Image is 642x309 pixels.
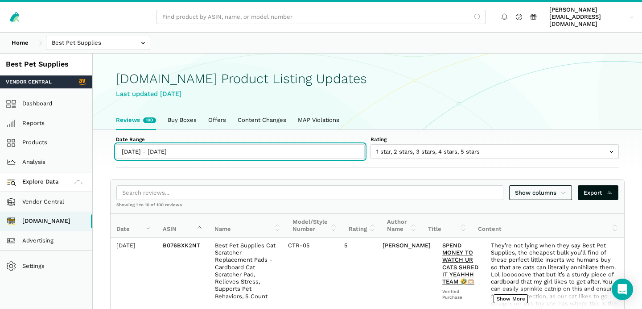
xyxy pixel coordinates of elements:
span: New reviews in the last week [143,117,156,123]
a: Export [578,185,618,200]
th: Author Name: activate to sort column ascending [381,214,422,238]
label: Rating [370,136,619,143]
button: Show More [494,294,528,303]
span: Explore Data [9,177,59,188]
input: Search reviews... [116,185,503,200]
a: MAP Violations [292,111,345,129]
span: Verified Purchase [442,288,479,300]
input: Best Pet Supplies [46,36,150,50]
a: B076BXK2NT [163,242,200,249]
span: Export [584,188,613,197]
a: Show columns [509,185,572,200]
a: Buy Boxes [162,111,202,129]
span: Vendor Central [6,78,52,85]
th: Title: activate to sort column ascending [422,214,472,238]
span: Show columns [515,188,567,197]
a: [PERSON_NAME] [383,242,431,249]
div: Best Pet Supplies [6,59,86,70]
a: SPEND MONEY TO WATCH UR CATS SHRED IT YEAHHH TEAM 🤣🫶🏼 [442,242,478,285]
a: Reviews100 [110,111,162,129]
div: They’re not lying when they say Best Pet Supplies, the cheapest bulk you’ll find of these perfect... [491,242,618,309]
div: Showing 1 to 10 of 100 reviews [111,202,624,213]
a: Offers [202,111,232,129]
div: Open Intercom Messenger [612,279,633,300]
h1: [DOMAIN_NAME] Product Listing Updates [116,71,619,86]
th: ASIN: activate to sort column ascending [157,214,209,238]
input: 1 star, 2 stars, 3 stars, 4 stars, 5 stars [370,144,619,159]
a: Content Changes [232,111,292,129]
th: Date: activate to sort column ascending [111,214,157,238]
a: Home [6,36,34,50]
div: Last updated [DATE] [116,89,619,99]
th: Model/Style Number: activate to sort column ascending [287,214,343,238]
a: [PERSON_NAME][EMAIL_ADDRESS][DOMAIN_NAME] [547,5,637,29]
th: Content: activate to sort column ascending [472,214,624,238]
th: Name: activate to sort column ascending [209,214,287,238]
th: Rating: activate to sort column ascending [343,214,382,238]
label: Date Range [116,136,365,143]
input: Find product by ASIN, name, or model number [156,10,486,25]
span: [PERSON_NAME][EMAIL_ADDRESS][DOMAIN_NAME] [549,6,627,28]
